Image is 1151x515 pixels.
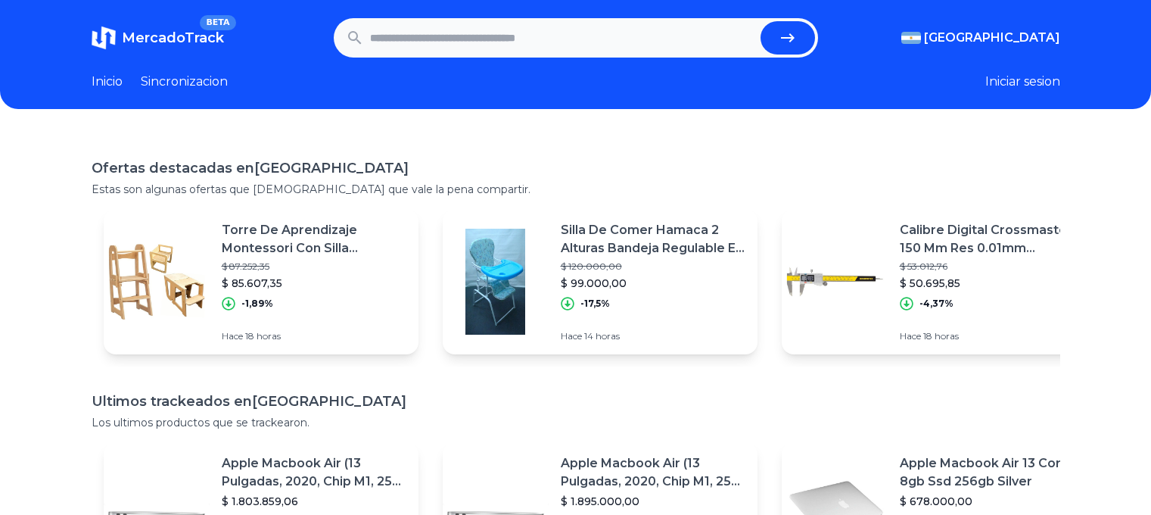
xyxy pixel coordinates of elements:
p: -17,5% [580,298,610,310]
button: Iniciar sesion [985,73,1060,91]
a: Featured imageCalibre Digital Crossmaster 150 Mm Res 0.01mm 9936520$ 53.012,76$ 50.695,85-4,37%Ha... [782,209,1097,354]
p: -1,89% [241,298,273,310]
img: Featured image [782,229,888,335]
p: Hace 14 horas [561,330,745,342]
p: Los ultimos productos que se trackearon. [92,415,1060,430]
h1: Ofertas destacadas en [GEOGRAPHIC_DATA] [92,158,1060,179]
p: Apple Macbook Air 13 Core I5 8gb Ssd 256gb Silver [900,454,1084,491]
img: MercadoTrack [92,26,116,50]
span: MercadoTrack [122,30,224,46]
img: Featured image [443,229,549,335]
p: $ 50.695,85 [900,276,1084,291]
p: $ 85.607,35 [222,276,406,291]
a: Featured imageTorre De Aprendizaje Montessori Con Silla Montessori$ 87.252,35$ 85.607,35-1,89%Hac... [104,209,418,354]
p: -4,37% [919,298,953,310]
p: $ 87.252,35 [222,261,406,273]
p: $ 678.000,00 [900,494,1084,509]
a: Featured imageSilla De Comer Hamaca 2 Alturas Bandeja Regulable En Distanc$ 120.000,00$ 99.000,00... [443,209,757,354]
p: Hace 18 horas [900,330,1084,342]
span: BETA [200,15,235,30]
p: Apple Macbook Air (13 Pulgadas, 2020, Chip M1, 256 Gb De Ssd, 8 Gb De Ram) - Plata [222,454,406,491]
a: MercadoTrackBETA [92,26,224,50]
p: Estas son algunas ofertas que [DEMOGRAPHIC_DATA] que vale la pena compartir. [92,182,1060,197]
p: Hace 18 horas [222,330,406,342]
p: Apple Macbook Air (13 Pulgadas, 2020, Chip M1, 256 Gb De Ssd, 8 Gb De Ram) - Plata [561,454,745,491]
p: $ 120.000,00 [561,261,745,273]
span: [GEOGRAPHIC_DATA] [924,29,1060,47]
a: Sincronizacion [141,73,228,91]
p: $ 53.012,76 [900,261,1084,273]
p: $ 99.000,00 [561,276,745,291]
p: Silla De Comer Hamaca 2 Alturas Bandeja Regulable En Distanc [561,221,745,257]
h1: Ultimos trackeados en [GEOGRAPHIC_DATA] [92,391,1060,412]
a: Inicio [92,73,123,91]
img: Featured image [104,229,210,335]
button: [GEOGRAPHIC_DATA] [901,29,1060,47]
p: $ 1.895.000,00 [561,494,745,509]
p: Torre De Aprendizaje Montessori Con Silla Montessori [222,221,406,257]
p: Calibre Digital Crossmaster 150 Mm Res 0.01mm 9936520 [900,221,1084,257]
p: $ 1.803.859,06 [222,494,406,509]
img: Argentina [901,32,921,44]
